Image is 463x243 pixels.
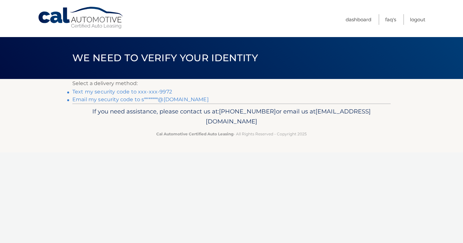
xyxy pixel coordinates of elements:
a: Dashboard [346,14,371,25]
span: We need to verify your identity [72,52,258,64]
p: - All Rights Reserved - Copyright 2025 [77,131,386,137]
a: Logout [410,14,425,25]
a: Cal Automotive [38,6,124,29]
strong: Cal Automotive Certified Auto Leasing [156,131,233,136]
a: Email my security code to s*******@[DOMAIN_NAME] [72,96,209,102]
a: FAQ's [385,14,396,25]
span: [PHONE_NUMBER] [219,108,276,115]
p: Select a delivery method: [72,79,391,88]
p: If you need assistance, please contact us at: or email us at [77,106,386,127]
a: Text my security code to xxx-xxx-9972 [72,89,172,95]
